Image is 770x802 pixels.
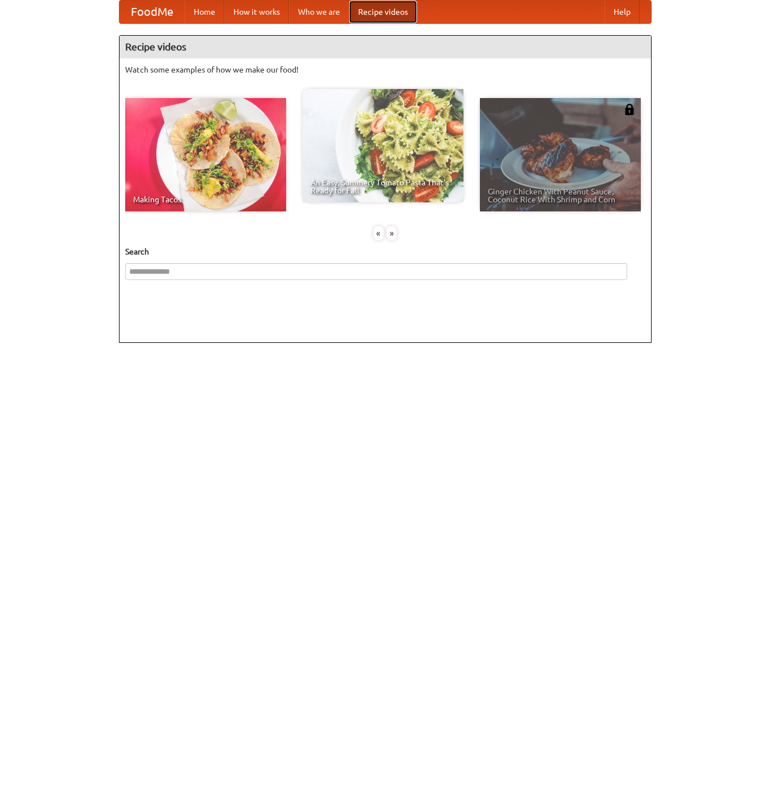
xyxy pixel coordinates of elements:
a: Home [185,1,224,23]
h5: Search [125,246,645,257]
div: » [386,226,397,240]
h4: Recipe videos [120,36,651,58]
a: An Easy, Summery Tomato Pasta That's Ready for Fall [303,89,463,202]
p: Watch some examples of how we make our food! [125,64,645,75]
div: « [373,226,384,240]
span: An Easy, Summery Tomato Pasta That's Ready for Fall [310,179,456,194]
img: 483408.png [624,104,635,115]
a: Who we are [289,1,349,23]
a: FoodMe [120,1,185,23]
a: Help [605,1,640,23]
a: Making Tacos [125,98,286,211]
a: Recipe videos [349,1,417,23]
a: How it works [224,1,289,23]
span: Making Tacos [133,196,278,203]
